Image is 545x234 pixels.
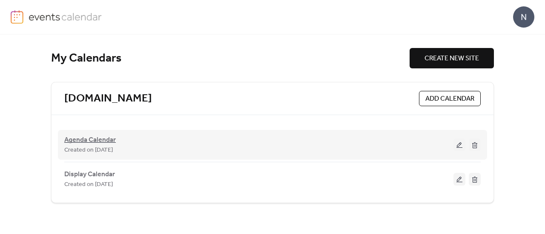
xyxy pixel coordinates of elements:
[64,180,113,190] span: Created on [DATE]
[51,51,410,66] div: My Calendars
[64,169,115,180] span: Display Calendar
[64,135,116,145] span: Agenda Calendar
[425,94,474,104] span: ADD CALENDAR
[64,172,115,177] a: Display Calendar
[419,91,481,106] button: ADD CALENDAR
[64,138,116,143] a: Agenda Calendar
[425,54,479,64] span: CREATE NEW SITE
[29,10,102,23] img: logo-type
[11,10,23,24] img: logo
[64,145,113,155] span: Created on [DATE]
[513,6,534,28] div: N
[64,92,152,106] a: [DOMAIN_NAME]
[410,48,494,68] button: CREATE NEW SITE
